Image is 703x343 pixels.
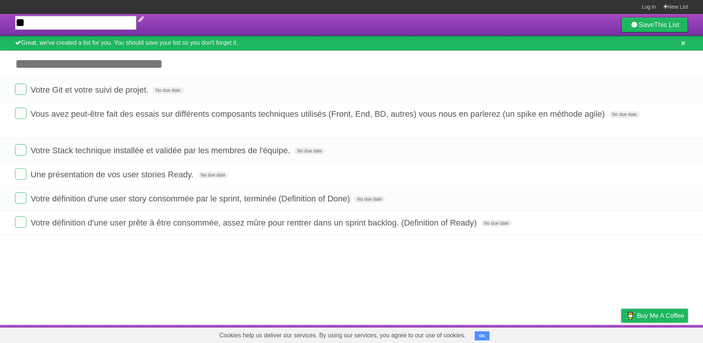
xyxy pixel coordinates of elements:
a: Suggest a feature [640,327,688,341]
a: Terms [586,327,602,341]
span: Votre définition d'une user story consommée par le sprint, terminée (Definition of Done) [31,194,352,203]
img: Buy me a coffee [625,309,635,322]
label: Done [15,84,26,95]
span: No due date [198,172,228,178]
span: No due date [294,148,325,154]
a: Privacy [611,327,631,341]
span: Votre définition d'une user prête à être consommée, assez mûre pour rentrer dans un sprint backlo... [31,218,478,227]
a: Developers [546,327,576,341]
span: Votre Stack technique installée et validée par les membres de l'équipe. [31,146,292,155]
span: Votre Git et votre suivi de projet. [31,85,150,95]
a: SaveThis List [621,17,688,32]
label: Done [15,192,26,204]
span: No due date [481,220,512,227]
span: No due date [354,196,385,203]
span: No due date [153,87,183,94]
span: Cookies help us deliver our services. By using our services, you agree to our use of cookies. [212,328,473,343]
span: Une présentation de vos user stories Ready. [31,170,196,179]
span: Vous avez peut-être fait des essais sur différents composants techniques utilisés (Front, End, BD... [31,109,607,119]
span: Buy me a coffee [637,309,684,322]
button: OK [475,331,489,340]
span: No due date [609,111,640,118]
a: About [521,327,537,341]
label: Done [15,216,26,228]
label: Done [15,108,26,119]
b: This List [654,21,679,29]
label: Done [15,144,26,155]
label: Done [15,168,26,180]
a: Buy me a coffee [621,309,688,323]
